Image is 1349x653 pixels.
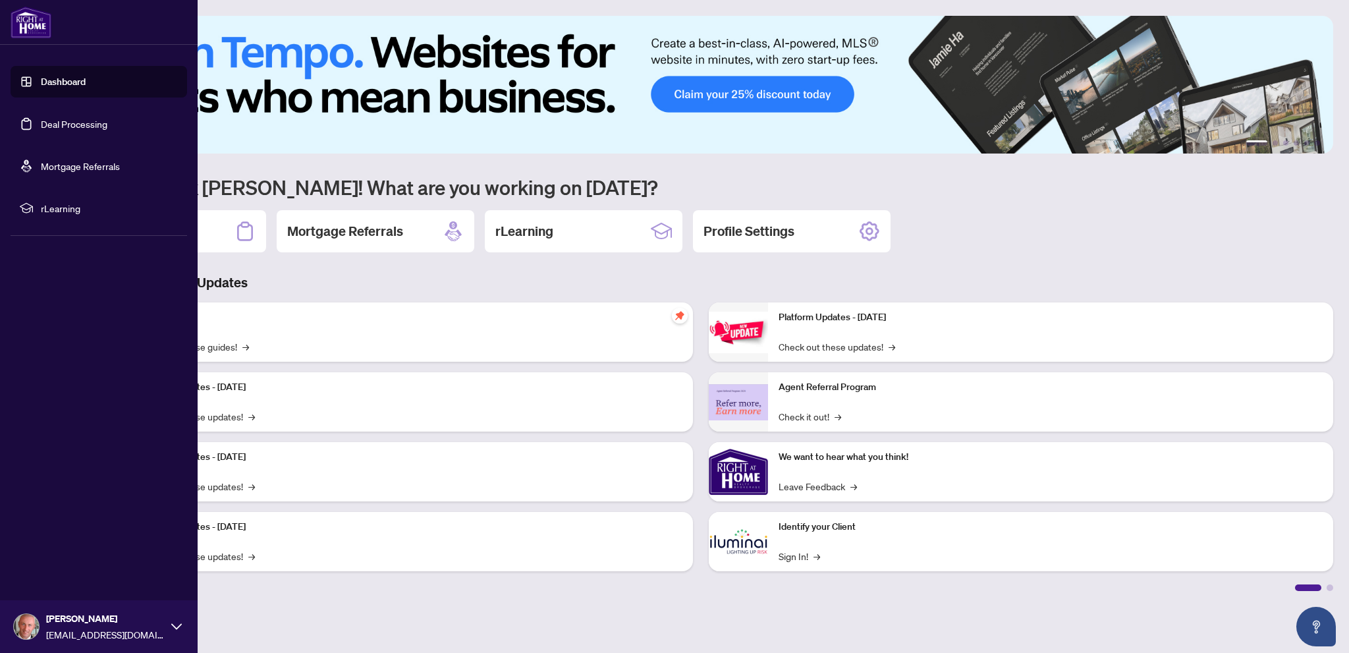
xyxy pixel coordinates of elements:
[709,384,768,420] img: Agent Referral Program
[1304,140,1309,146] button: 5
[709,512,768,571] img: Identify your Client
[50,78,118,86] div: Domain Overview
[41,160,120,172] a: Mortgage Referrals
[1294,140,1299,146] button: 4
[146,78,222,86] div: Keywords by Traffic
[779,450,1323,465] p: We want to hear what you think!
[779,549,820,563] a: Sign In!→
[779,520,1323,534] p: Identify your Client
[138,310,682,325] p: Self-Help
[1315,140,1320,146] button: 6
[779,339,895,354] a: Check out these updates!→
[850,479,857,494] span: →
[495,222,553,241] h2: rLearning
[11,7,51,38] img: logo
[1283,140,1288,146] button: 3
[248,479,255,494] span: →
[1296,607,1336,646] button: Open asap
[41,76,86,88] a: Dashboard
[131,76,142,87] img: tab_keywords_by_traffic_grey.svg
[703,222,794,241] h2: Profile Settings
[1273,140,1278,146] button: 2
[34,34,218,45] div: Domain: [PERSON_NAME][DOMAIN_NAME]
[138,450,682,465] p: Platform Updates - [DATE]
[41,118,107,130] a: Deal Processing
[138,520,682,534] p: Platform Updates - [DATE]
[779,310,1323,325] p: Platform Updates - [DATE]
[709,312,768,353] img: Platform Updates - June 23, 2025
[46,611,165,626] span: [PERSON_NAME]
[46,627,165,642] span: [EMAIL_ADDRESS][DOMAIN_NAME]
[248,549,255,563] span: →
[287,222,403,241] h2: Mortgage Referrals
[1246,140,1267,146] button: 1
[779,380,1323,395] p: Agent Referral Program
[69,273,1333,292] h3: Brokerage & Industry Updates
[36,76,46,87] img: tab_domain_overview_orange.svg
[41,201,178,215] span: rLearning
[709,442,768,501] img: We want to hear what you think!
[69,175,1333,200] h1: Welcome back [PERSON_NAME]! What are you working on [DATE]?
[21,34,32,45] img: website_grey.svg
[672,308,688,324] span: pushpin
[889,339,895,354] span: →
[779,479,857,494] a: Leave Feedback→
[69,16,1333,154] img: Slide 0
[779,409,841,424] a: Check it out!→
[21,21,32,32] img: logo_orange.svg
[242,339,249,354] span: →
[248,409,255,424] span: →
[835,409,841,424] span: →
[813,549,820,563] span: →
[138,380,682,395] p: Platform Updates - [DATE]
[37,21,65,32] div: v 4.0.25
[14,614,39,639] img: Profile Icon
